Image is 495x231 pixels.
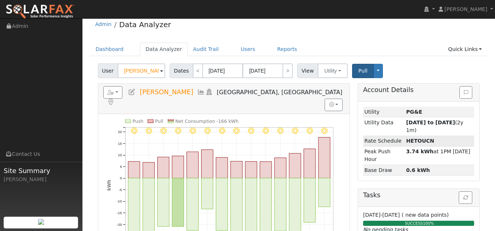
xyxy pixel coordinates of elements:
[275,158,287,178] rect: onclick=""
[245,162,257,178] rect: onclick=""
[160,128,167,134] i: 8/10 - MostlyClear
[406,148,434,154] strong: 3.74 kWh
[217,89,343,96] span: [GEOGRAPHIC_DATA], [GEOGRAPHIC_DATA]
[187,152,199,178] rect: onclick=""
[204,128,211,134] i: 8/13 - MostlyClear
[233,128,240,134] i: 8/15 - MostlyClear
[95,21,112,27] a: Admin
[292,128,299,134] i: 8/19 - Clear
[363,146,405,165] td: Peak Push Hour
[202,178,213,209] rect: onclick=""
[297,63,318,78] span: View
[197,88,205,96] a: Multi-Series Graph
[4,176,78,183] div: [PERSON_NAME]
[193,63,203,78] a: <
[304,149,316,178] rect: onclick=""
[363,165,405,175] td: Base Draw
[158,157,169,178] rect: onclick=""
[128,161,140,178] rect: onclick=""
[140,43,188,56] a: Data Analyzer
[158,178,169,227] rect: onclick=""
[307,128,313,134] i: 8/20 - Clear
[282,63,293,78] a: >
[405,146,474,165] td: at 1PM [DATE]
[187,178,199,231] rect: onclick=""
[363,107,405,117] td: Utility
[117,223,122,227] text: -20
[131,128,137,134] i: 8/08 - MostlyClear
[4,166,78,176] span: Site Summary
[406,138,435,144] strong: R
[172,156,184,178] rect: onclick=""
[107,180,112,191] text: kWh
[277,128,284,134] i: 8/18 - Clear
[363,117,405,136] td: Utility Data
[175,128,181,134] i: 8/11 - MostlyClear
[145,128,152,134] i: 8/09 - MostlyClear
[272,43,303,56] a: Reports
[202,150,213,178] rect: onclick=""
[140,88,193,96] span: [PERSON_NAME]
[406,109,422,115] strong: ID: 17212344, authorized: 08/22/25
[90,43,129,56] a: Dashboard
[319,137,330,178] rect: onclick=""
[188,43,224,56] a: Audit Trail
[205,88,213,96] a: Login As (last Never)
[170,63,193,78] span: Dates
[118,142,122,146] text: 15
[361,221,477,227] div: SUCCESS
[319,178,330,207] rect: onclick=""
[260,162,272,178] rect: onclick=""
[107,99,115,106] a: Map
[459,191,472,204] button: Refresh
[318,63,348,78] button: Utility
[120,165,122,169] text: 5
[128,88,136,96] a: Edit User (35983)
[117,211,122,215] text: -15
[119,20,171,29] a: Data Analyzer
[133,118,144,124] text: Push
[406,120,463,133] span: (2y 1m)
[363,212,400,218] span: [DATE]-[DATE]
[402,212,448,218] span: ( new data points)
[38,219,44,225] img: retrieve
[189,128,196,134] i: 8/12 - MostlyClear
[118,153,122,157] text: 10
[444,6,487,12] span: [PERSON_NAME]
[143,162,155,178] rect: onclick=""
[120,176,122,180] text: 0
[406,120,455,125] strong: [DATE] to [DATE]
[363,136,405,146] td: Rate Schedule
[289,153,301,178] rect: onclick=""
[363,86,474,94] h5: Account Details
[235,43,261,56] a: Users
[459,86,472,99] button: Issue History
[118,130,122,134] text: 20
[443,43,487,56] a: Quick Links
[363,191,474,199] h5: Tasks
[358,68,367,74] span: Pull
[5,4,74,19] img: SolarFax
[352,64,374,78] button: Pull
[155,118,163,124] text: Pull
[423,221,434,225] span: 100%
[263,128,269,134] i: 8/17 - MostlyClear
[231,161,243,178] rect: onclick=""
[321,128,328,134] i: 8/21 - Clear
[119,188,122,192] text: -5
[117,199,122,203] text: -10
[406,167,430,173] strong: 0.6 kWh
[248,128,255,134] i: 8/16 - MostlyClear
[216,157,228,178] rect: onclick=""
[175,118,239,124] text: Net Consumption -166 kWh
[172,178,184,227] rect: onclick=""
[304,178,316,223] rect: onclick=""
[98,63,118,78] span: User
[216,178,228,231] rect: onclick=""
[118,63,165,78] input: Select a User
[219,128,225,134] i: 8/14 - MostlyClear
